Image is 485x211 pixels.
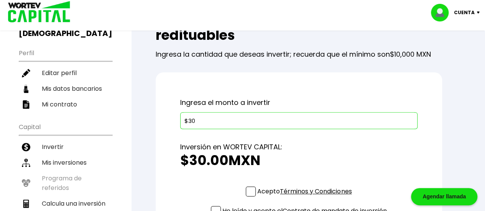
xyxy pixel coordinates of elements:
[156,12,442,43] h2: Inversiones simples, accesibles y redituables
[19,81,112,97] a: Mis datos bancarios
[22,200,30,208] img: calculadora-icon.17d418c4.svg
[22,159,30,167] img: inversiones-icon.6695dc30.svg
[156,43,442,60] p: Ingresa la cantidad que deseas invertir; recuerda que el mínimo son
[22,69,30,77] img: editar-icon.952d3147.svg
[22,85,30,93] img: datos-icon.10cf9172.svg
[19,19,112,38] h3: Buen día,
[180,97,418,108] p: Ingresa el monto a invertir
[22,100,30,109] img: contrato-icon.f2db500c.svg
[431,4,454,21] img: profile-image
[180,141,418,153] p: Inversión en WORTEV CAPITAL:
[19,97,112,112] a: Mi contrato
[19,65,112,81] a: Editar perfil
[475,11,485,14] img: icon-down
[454,7,475,18] p: Cuenta
[22,143,30,151] img: invertir-icon.b3b967d7.svg
[19,44,112,112] ul: Perfil
[19,28,112,39] b: [DEMOGRAPHIC_DATA]
[19,155,112,170] a: Mis inversiones
[390,49,431,59] span: $10,000 MXN
[19,139,112,155] a: Invertir
[280,187,352,196] a: Términos y Condiciones
[257,186,352,196] p: Acepto
[411,188,477,205] div: Agendar llamada
[180,153,418,168] h2: $30.00 MXN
